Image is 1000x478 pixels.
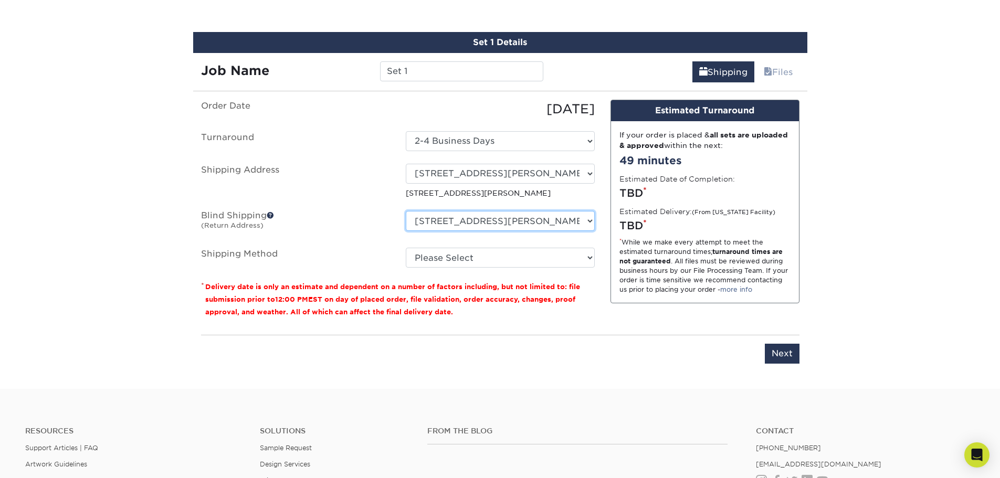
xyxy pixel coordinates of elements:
a: Design Services [260,460,310,468]
span: shipping [699,67,708,77]
label: Order Date [193,100,398,119]
div: [DATE] [398,100,603,119]
strong: Job Name [201,63,269,78]
div: Set 1 Details [193,32,807,53]
a: Support Articles | FAQ [25,444,98,452]
a: Files [757,61,799,82]
div: TBD [619,185,791,201]
iframe: Google Customer Reviews [3,446,89,474]
label: Turnaround [193,131,398,151]
p: [STREET_ADDRESS][PERSON_NAME] [406,188,595,198]
label: Estimated Delivery: [619,206,775,217]
div: While we make every attempt to meet the estimated turnaround times; . All files must be reviewed ... [619,238,791,294]
a: more info [720,285,752,293]
span: 12:00 PM [275,295,308,303]
small: Delivery date is only an estimate and dependent on a number of factors including, but not limited... [205,283,580,316]
a: [EMAIL_ADDRESS][DOMAIN_NAME] [756,460,881,468]
small: (From [US_STATE] Facility) [692,209,775,216]
input: Next [765,344,799,364]
a: Sample Request [260,444,312,452]
label: Shipping Method [193,248,398,268]
div: If your order is placed & within the next: [619,130,791,151]
a: Shipping [692,61,754,82]
div: TBD [619,218,791,233]
label: Blind Shipping [193,211,398,235]
div: Open Intercom Messenger [964,442,990,468]
label: Shipping Address [193,164,398,198]
h4: From the Blog [427,427,728,435]
div: 49 minutes [619,153,791,168]
small: (Return Address) [201,221,264,229]
label: Estimated Date of Completion: [619,174,735,184]
a: Contact [756,427,975,435]
div: Estimated Turnaround [611,100,799,121]
a: [PHONE_NUMBER] [756,444,821,452]
input: Enter a job name [380,61,543,81]
span: files [764,67,772,77]
h4: Resources [25,427,244,435]
h4: Solutions [260,427,412,435]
